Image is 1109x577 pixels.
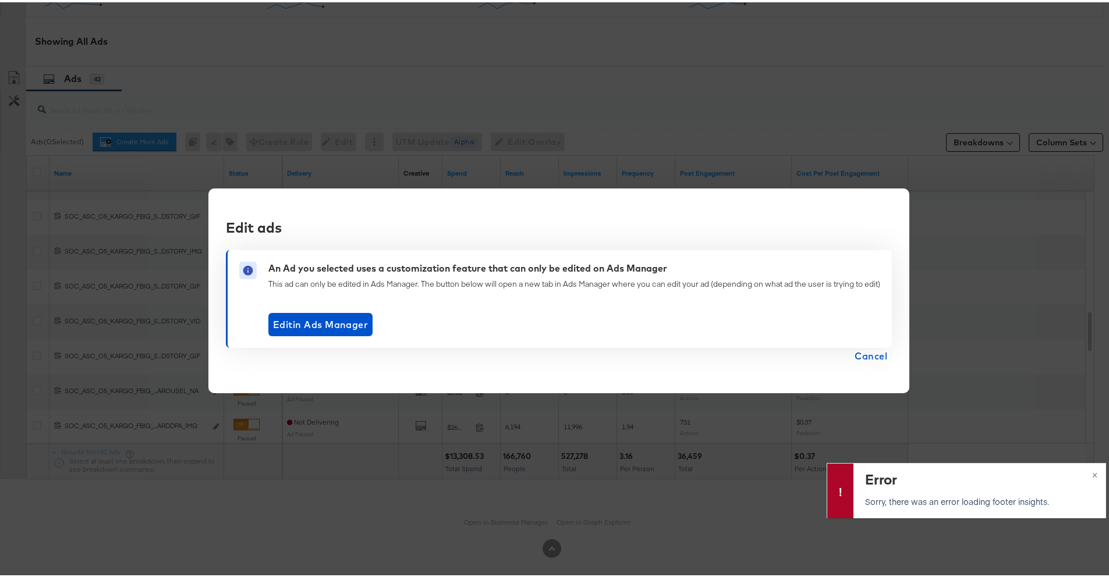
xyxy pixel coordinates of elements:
[268,311,373,334] button: Editin Ads Manager
[268,276,880,287] div: This ad can only be edited in Ads Manager. The button below will open a new tab in Ads Manager wh...
[865,493,1091,505] p: Sorry, there was an error loading footer insights.
[268,259,667,273] div: An Ad you selected uses a customization feature that can only be edited on Ads Manager
[226,215,883,235] div: Edit ads
[855,346,887,362] span: Cancel
[273,314,368,330] span: Edit in Ads Manager
[1084,461,1106,482] button: ×
[850,346,892,362] button: Cancel
[865,467,1091,486] div: Error
[1092,465,1097,478] span: ×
